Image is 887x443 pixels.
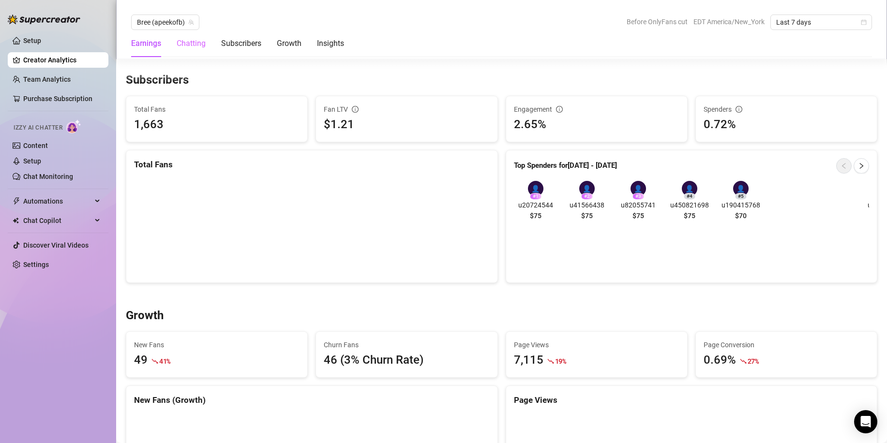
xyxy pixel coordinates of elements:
a: Settings [23,261,49,268]
div: Earnings [131,38,161,49]
div: $1.21 [324,116,489,134]
img: AI Chatter [66,119,81,133]
span: $75 [632,210,644,221]
div: 0.72% [704,116,869,134]
span: $70 [735,210,747,221]
div: 49 [134,351,148,369]
span: Page Conversion [704,340,869,350]
span: u41566438 [565,200,609,210]
h3: Growth [126,308,164,324]
span: u190415768 [719,200,763,210]
span: right [858,162,865,169]
span: Bree (apeekofb) [137,15,194,30]
a: Chat Monitoring [23,173,73,180]
span: $75 [684,210,695,221]
span: 41 % [159,356,170,366]
div: Subscribers [221,38,261,49]
div: 1,663 [134,116,164,134]
div: # 5 [735,193,747,200]
div: 👤 [682,181,697,196]
span: u20724544 [514,200,557,210]
span: Chat Copilot [23,213,92,228]
a: Setup [23,37,41,44]
div: Spenders [704,104,869,115]
a: Content [23,142,48,149]
span: Churn Fans [324,340,489,350]
div: # 3 [632,193,644,200]
span: 19 % [555,356,566,366]
div: 7,115 [514,351,543,369]
span: fall [547,358,554,365]
a: Creator Analytics [23,52,101,68]
a: Purchase Subscription [23,95,92,103]
div: 0.69% [704,351,736,369]
span: team [188,19,194,25]
span: u82055741 [616,200,660,210]
div: 👤 [631,181,646,196]
span: $75 [581,210,593,221]
span: info-circle [556,106,563,113]
div: 👤 [579,181,595,196]
span: EDT America/New_York [693,15,765,29]
img: logo-BBDzfeDw.svg [8,15,80,24]
div: # 2 [581,193,593,200]
div: Page Views [514,394,870,407]
span: Automations [23,193,92,209]
div: # 1 [530,193,541,200]
span: fall [151,358,158,365]
span: Izzy AI Chatter [14,123,62,133]
span: $75 [530,210,541,221]
div: New Fans (Growth) [134,394,490,407]
a: Team Analytics [23,75,71,83]
div: Growth [277,38,301,49]
div: # 4 [684,193,695,200]
span: Total Fans [134,104,300,115]
span: thunderbolt [13,197,20,205]
a: Setup [23,157,41,165]
a: Discover Viral Videos [23,241,89,249]
span: u450821698 [668,200,711,210]
img: Chat Copilot [13,217,19,224]
div: 👤 [528,181,543,196]
span: fall [740,358,747,365]
div: Insights [317,38,344,49]
div: 👤 [733,181,749,196]
span: info-circle [736,106,742,113]
span: Page Views [514,340,679,350]
div: Chatting [177,38,206,49]
span: New Fans [134,340,300,350]
span: 27 % [748,356,759,366]
span: calendar [861,19,867,25]
div: 2.65% [514,116,679,134]
article: Top Spenders for [DATE] - [DATE] [514,160,617,172]
div: Total Fans [134,158,490,171]
div: 46 (3% Churn Rate) [324,351,489,369]
div: Fan LTV [324,104,489,115]
div: Engagement [514,104,679,115]
h3: Subscribers [126,73,189,88]
span: info-circle [352,106,359,113]
div: Open Intercom Messenger [854,410,877,433]
span: Last 7 days [776,15,866,30]
span: Before OnlyFans cut [627,15,688,29]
